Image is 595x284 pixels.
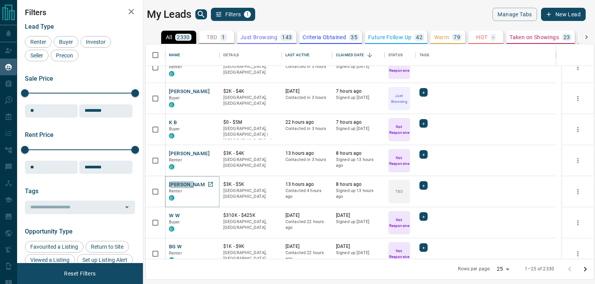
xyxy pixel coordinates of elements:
p: 22 hours ago [285,119,328,126]
p: Contacted in 3 hours [285,126,328,132]
div: Name [165,44,219,66]
p: 143 [282,35,292,40]
div: 25 [494,263,512,275]
p: [GEOGRAPHIC_DATA], [GEOGRAPHIC_DATA] [223,219,278,231]
p: Toronto [223,126,278,144]
p: [GEOGRAPHIC_DATA], [GEOGRAPHIC_DATA] [223,250,278,262]
p: Contacted 22 hours ago [285,219,328,231]
p: Contacted in 3 hours [285,157,328,163]
button: K B [169,119,177,126]
div: + [419,243,428,252]
button: more [572,155,584,166]
div: Tags [416,44,556,66]
div: condos.ca [169,257,174,263]
p: Taken on Showings [510,35,559,40]
p: Contacted 4 hours ago [285,188,328,200]
p: Criteria Obtained [303,35,346,40]
div: Renter [25,36,52,48]
button: W W [169,212,180,220]
div: Claimed Date [332,44,384,66]
div: condos.ca [169,226,174,232]
button: Manage Tabs [492,8,537,21]
p: TBD [207,35,217,40]
span: Buyer [56,39,76,45]
div: Details [219,44,282,66]
span: + [422,213,425,220]
span: Precon [53,52,76,59]
span: Renter [28,39,49,45]
span: Rent Price [25,131,54,139]
p: 7 hours ago [336,88,381,95]
div: Last Active [285,44,310,66]
p: $0 - $5M [223,119,278,126]
span: 1 [245,12,250,17]
div: + [419,88,428,97]
p: Not Responsive [389,155,409,166]
p: TBD [395,189,403,194]
div: + [419,150,428,159]
p: 79 [454,35,460,40]
p: 13 hours ago [285,181,328,188]
p: 1–25 of 2330 [525,266,554,272]
p: Contacted in 3 hours [285,95,328,101]
span: Renter [169,189,182,194]
span: Viewed a Listing [28,257,72,263]
p: 23 [564,35,570,40]
p: [GEOGRAPHIC_DATA], [GEOGRAPHIC_DATA] [223,157,278,169]
p: Contacted in 3 hours [285,64,328,70]
p: 2330 [177,35,190,40]
button: [PERSON_NAME] [169,88,210,95]
span: Lead Type [25,23,54,30]
button: New Lead [541,8,586,21]
div: Claimed Date [336,44,364,66]
div: Favourited a Listing [25,241,84,253]
h2: Filters [25,8,135,17]
p: [DATE] [336,243,381,250]
span: Favourited a Listing [28,244,81,250]
span: Opportunity Type [25,228,73,235]
div: Status [388,44,403,66]
p: - [492,35,494,40]
span: Renter [169,64,182,69]
p: $1K - $9K [223,243,278,250]
div: condos.ca [169,71,174,76]
button: more [572,217,584,229]
p: 1 [222,35,225,40]
span: + [422,244,425,251]
div: Buyer [54,36,78,48]
span: Seller [28,52,46,59]
p: 35 [351,35,357,40]
p: [DATE] [285,243,328,250]
span: Buyer [169,95,180,100]
div: Tags [419,44,430,66]
button: [PERSON_NAME] [169,150,210,158]
p: Signed up [DATE] [336,64,381,70]
p: Just Browsing [389,93,409,104]
p: Signed up [DATE] [336,250,381,256]
p: [GEOGRAPHIC_DATA], [GEOGRAPHIC_DATA] [223,64,278,76]
span: + [422,119,425,127]
p: Just Browsing [240,35,277,40]
span: Renter [169,251,182,256]
p: $2K - $4K [223,88,278,95]
p: Not Responsive [389,124,409,135]
a: Open in New Tab [205,179,216,189]
div: Investor [80,36,111,48]
span: Buyer [169,220,180,225]
div: condos.ca [169,133,174,139]
p: Not Responsive [389,248,409,260]
p: 7 hours ago [336,119,381,126]
p: Not Responsive [389,217,409,229]
h1: My Leads [147,8,191,21]
div: Viewed a Listing [25,254,75,266]
button: more [572,186,584,197]
button: BG W [169,243,182,251]
div: Status [384,44,416,66]
p: 42 [416,35,423,40]
span: + [422,182,425,189]
button: Go to next page [578,261,593,277]
p: [GEOGRAPHIC_DATA], [GEOGRAPHIC_DATA] [223,188,278,200]
div: condos.ca [169,102,174,107]
p: All [166,35,172,40]
p: Signed up [DATE] [336,219,381,225]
